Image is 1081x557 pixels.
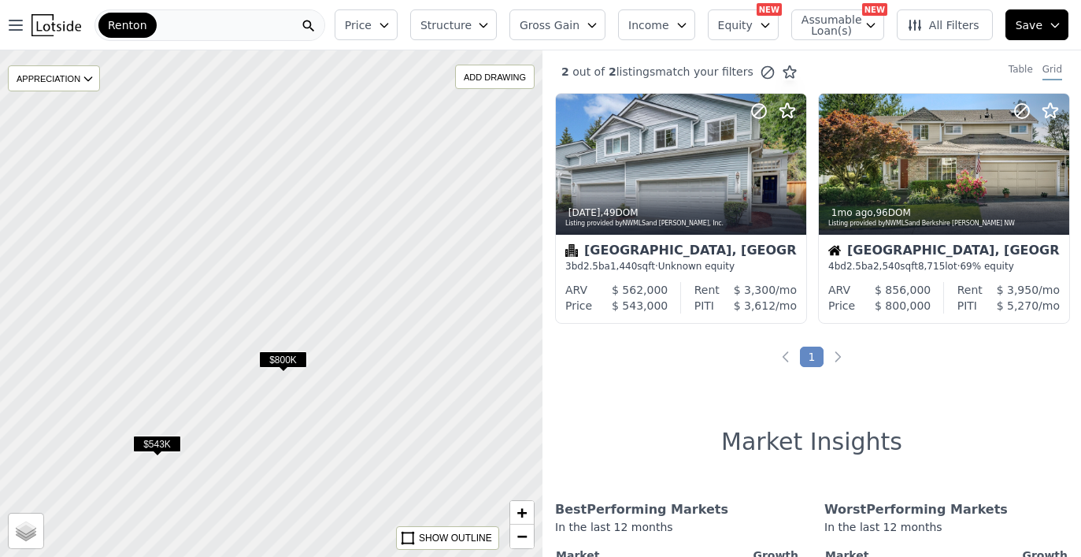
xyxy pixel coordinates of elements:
[757,3,782,16] div: NEW
[259,351,307,374] div: $800K
[605,65,616,78] span: 2
[108,17,147,33] span: Renton
[734,284,776,296] span: $ 3,300
[800,347,824,367] a: Page 1 is your current page
[510,525,534,548] a: Zoom out
[335,9,398,40] button: Price
[907,17,979,33] span: All Filters
[828,219,1061,228] div: Listing provided by NWMLS and Berkshire [PERSON_NAME] NW
[655,64,753,80] span: match your filters
[410,9,497,40] button: Structure
[133,436,181,452] span: $543K
[542,64,798,80] div: out of listings
[977,298,1060,314] div: /mo
[714,298,797,314] div: /mo
[708,9,779,40] button: Equity
[873,261,900,272] span: 2,540
[720,282,797,298] div: /mo
[862,3,887,16] div: NEW
[957,298,977,314] div: PITI
[824,519,1068,544] div: In the last 12 months
[561,65,569,78] span: 2
[510,501,534,525] a: Zoom in
[517,503,528,522] span: +
[828,260,1060,273] div: 4 bd 2.5 ba sqft lot · 69% equity
[419,531,492,545] div: SHOW OUTLINE
[830,349,846,365] a: Next page
[420,17,471,33] span: Structure
[345,17,372,33] span: Price
[791,9,884,40] button: Assumable Loan(s)
[555,519,799,544] div: In the last 12 months
[542,349,1081,365] ul: Pagination
[568,207,601,218] time: 2025-08-28 21:14
[628,17,669,33] span: Income
[828,298,855,314] div: Price
[694,282,720,298] div: Rent
[612,299,668,312] span: $ 543,000
[997,284,1038,296] span: $ 3,950
[828,244,841,257] img: House
[1016,17,1042,33] span: Save
[520,17,579,33] span: Gross Gain
[957,282,983,298] div: Rent
[718,17,753,33] span: Equity
[818,93,1068,324] a: 1mo ago,96DOMListing provided byNWMLSand Berkshire [PERSON_NAME] NWHouse[GEOGRAPHIC_DATA], [GEOGR...
[31,14,81,36] img: Lotside
[555,500,799,519] div: Best Performing Markets
[828,244,1060,260] div: [GEOGRAPHIC_DATA], [GEOGRAPHIC_DATA]
[828,282,850,298] div: ARV
[8,65,100,91] div: APPRECIATION
[1009,63,1033,80] div: Table
[828,206,1061,219] div: , 96 DOM
[565,206,798,219] div: , 49 DOM
[897,9,993,40] button: All Filters
[734,299,776,312] span: $ 3,612
[456,65,534,88] div: ADD DRAWING
[694,298,714,314] div: PITI
[565,244,578,257] img: Condominium
[831,207,873,218] time: 2025-08-18 21:20
[1042,63,1062,80] div: Grid
[721,428,902,456] h1: Market Insights
[565,244,797,260] div: [GEOGRAPHIC_DATA], [GEOGRAPHIC_DATA]
[259,351,307,368] span: $800K
[555,93,805,324] a: [DATE],49DOMListing provided byNWMLSand [PERSON_NAME], Inc.Condominium[GEOGRAPHIC_DATA], [GEOGRAP...
[133,436,181,459] div: $543K
[875,284,931,296] span: $ 856,000
[997,299,1038,312] span: $ 5,270
[565,282,587,298] div: ARV
[565,260,797,273] div: 3 bd 2.5 ba sqft · Unknown equity
[612,284,668,296] span: $ 562,000
[918,261,945,272] span: 8,715
[778,349,794,365] a: Previous page
[565,298,592,314] div: Price
[9,514,43,548] a: Layers
[565,219,798,228] div: Listing provided by NWMLS and [PERSON_NAME], Inc.
[824,500,1068,519] div: Worst Performing Markets
[509,9,605,40] button: Gross Gain
[1005,9,1068,40] button: Save
[801,14,852,36] span: Assumable Loan(s)
[875,299,931,312] span: $ 800,000
[983,282,1060,298] div: /mo
[618,9,695,40] button: Income
[517,526,528,546] span: −
[610,261,637,272] span: 1,440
